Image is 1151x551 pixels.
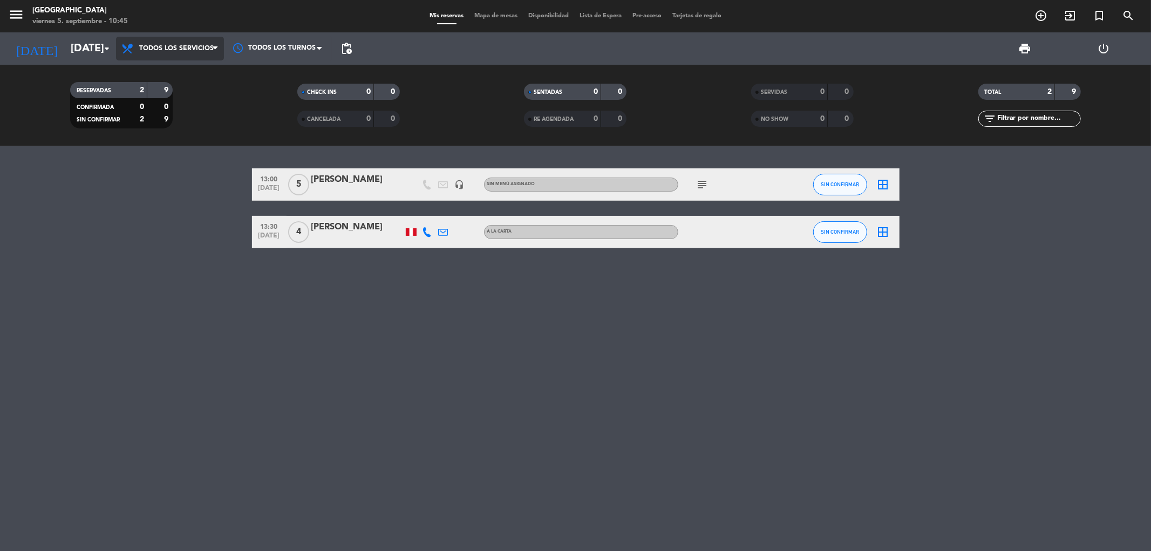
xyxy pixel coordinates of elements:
[1097,42,1110,55] i: power_settings_new
[1019,42,1032,55] span: print
[140,115,144,123] strong: 2
[618,88,624,96] strong: 0
[140,86,144,94] strong: 2
[1122,9,1135,22] i: search
[761,117,788,122] span: NO SHOW
[845,115,852,123] strong: 0
[256,232,283,244] span: [DATE]
[997,113,1080,125] input: Filtrar por nombre...
[140,103,144,111] strong: 0
[164,115,171,123] strong: 9
[288,174,309,195] span: 5
[574,13,627,19] span: Lista de Espera
[594,115,598,123] strong: 0
[761,90,787,95] span: SERVIDAS
[32,5,128,16] div: [GEOGRAPHIC_DATA]
[164,86,171,94] strong: 9
[366,115,371,123] strong: 0
[667,13,727,19] span: Tarjetas de regalo
[1093,9,1106,22] i: turned_in_not
[1064,32,1143,65] div: LOG OUT
[877,226,890,239] i: border_all
[1064,9,1077,22] i: exit_to_app
[256,185,283,197] span: [DATE]
[469,13,523,19] span: Mapa de mesas
[288,221,309,243] span: 4
[821,181,859,187] span: SIN CONFIRMAR
[307,90,337,95] span: CHECK INS
[813,221,867,243] button: SIN CONFIRMAR
[424,13,469,19] span: Mis reservas
[594,88,598,96] strong: 0
[487,182,535,186] span: Sin menú asignado
[877,178,890,191] i: border_all
[77,117,120,123] span: SIN CONFIRMAR
[1072,88,1078,96] strong: 9
[139,45,214,52] span: Todos los servicios
[77,105,114,110] span: CONFIRMADA
[1047,88,1052,96] strong: 2
[845,88,852,96] strong: 0
[985,90,1002,95] span: TOTAL
[391,115,397,123] strong: 0
[256,220,283,232] span: 13:30
[307,117,340,122] span: CANCELADA
[100,42,113,55] i: arrow_drop_down
[821,229,859,235] span: SIN CONFIRMAR
[256,172,283,185] span: 13:00
[77,88,111,93] span: RESERVADAS
[366,88,371,96] strong: 0
[820,88,825,96] strong: 0
[534,90,562,95] span: SENTADAS
[820,115,825,123] strong: 0
[8,6,24,26] button: menu
[8,37,65,60] i: [DATE]
[627,13,667,19] span: Pre-acceso
[696,178,709,191] i: subject
[984,112,997,125] i: filter_list
[1034,9,1047,22] i: add_circle_outline
[813,174,867,195] button: SIN CONFIRMAR
[32,16,128,27] div: viernes 5. septiembre - 10:45
[340,42,353,55] span: pending_actions
[534,117,574,122] span: RE AGENDADA
[523,13,574,19] span: Disponibilidad
[164,103,171,111] strong: 0
[487,229,512,234] span: A LA CARTA
[455,180,465,189] i: headset_mic
[311,173,403,187] div: [PERSON_NAME]
[8,6,24,23] i: menu
[311,220,403,234] div: [PERSON_NAME]
[618,115,624,123] strong: 0
[391,88,397,96] strong: 0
